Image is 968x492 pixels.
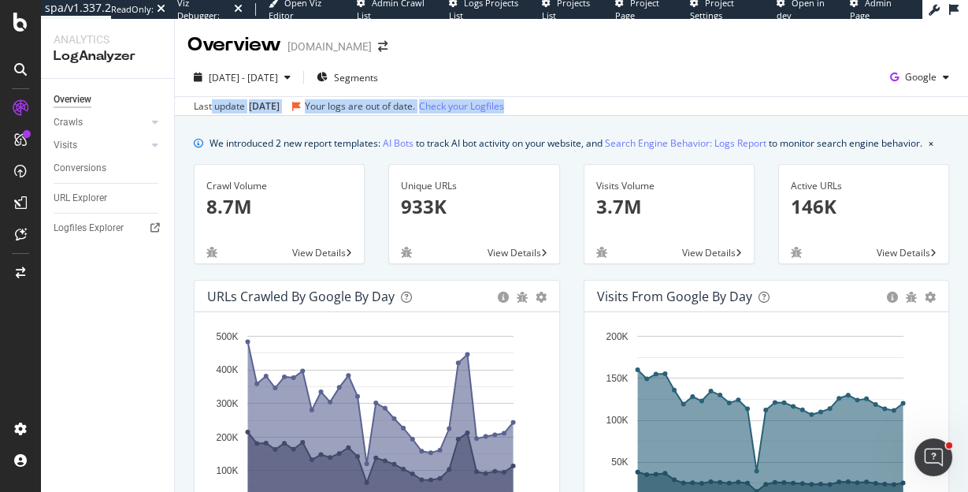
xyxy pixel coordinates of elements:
[216,465,238,476] text: 100K
[517,292,528,303] div: bug
[334,71,378,84] span: Segments
[877,246,930,259] span: View Details
[884,65,955,90] button: Google
[925,132,937,155] button: close banner
[419,99,504,114] a: Check your Logfiles
[54,220,124,237] div: Logfiles Explorer
[54,137,147,154] a: Visits
[287,39,372,54] div: [DOMAIN_NAME]
[611,457,628,468] text: 50K
[791,179,936,193] div: Active URLs
[54,137,77,154] div: Visits
[383,135,414,151] a: AI Bots
[54,47,161,65] div: LogAnalyzer
[791,247,802,258] div: bug
[54,220,163,237] a: Logfiles Explorer
[54,32,161,47] div: Analytics
[401,247,412,258] div: bug
[210,135,922,151] div: We introduced 2 new report templates: to track AI bot activity on your website, and to monitor se...
[206,247,217,258] div: bug
[905,70,936,84] span: Google
[187,65,297,90] button: [DATE] - [DATE]
[605,135,766,151] a: Search Engine Behavior: Logs Report
[682,246,736,259] span: View Details
[206,193,352,220] p: 8.7M
[187,32,281,58] div: Overview
[305,99,415,114] div: Your logs are out of date.
[401,193,547,220] p: 933K
[606,331,628,342] text: 200K
[378,41,388,52] div: arrow-right-arrow-left
[54,160,106,177] div: Conversions
[310,65,384,90] button: Segments
[249,99,280,114] div: [DATE]
[914,438,952,476] iframe: Intercom live chat
[216,331,238,342] text: 500K
[194,99,504,114] div: Last update
[498,292,509,303] div: circle-info
[488,246,541,259] span: View Details
[606,373,628,384] text: 150K
[54,91,163,108] a: Overview
[292,246,346,259] span: View Details
[606,415,628,426] text: 100K
[216,432,238,443] text: 200K
[194,135,949,151] div: info banner
[54,114,147,131] a: Crawls
[111,3,154,16] div: ReadOnly:
[887,292,898,303] div: circle-info
[216,398,238,409] text: 300K
[207,289,395,304] div: URLs Crawled by Google by day
[54,160,163,177] a: Conversions
[906,292,917,303] div: bug
[54,91,91,108] div: Overview
[791,193,936,220] p: 146K
[216,365,238,376] text: 400K
[596,193,742,220] p: 3.7M
[209,71,278,84] span: [DATE] - [DATE]
[597,289,752,304] div: Visits from Google by day
[54,114,83,131] div: Crawls
[925,292,936,303] div: gear
[596,179,742,193] div: Visits Volume
[54,190,163,207] a: URL Explorer
[206,179,352,193] div: Crawl Volume
[54,190,107,207] div: URL Explorer
[536,292,547,303] div: gear
[596,247,607,258] div: bug
[401,179,547,193] div: Unique URLs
